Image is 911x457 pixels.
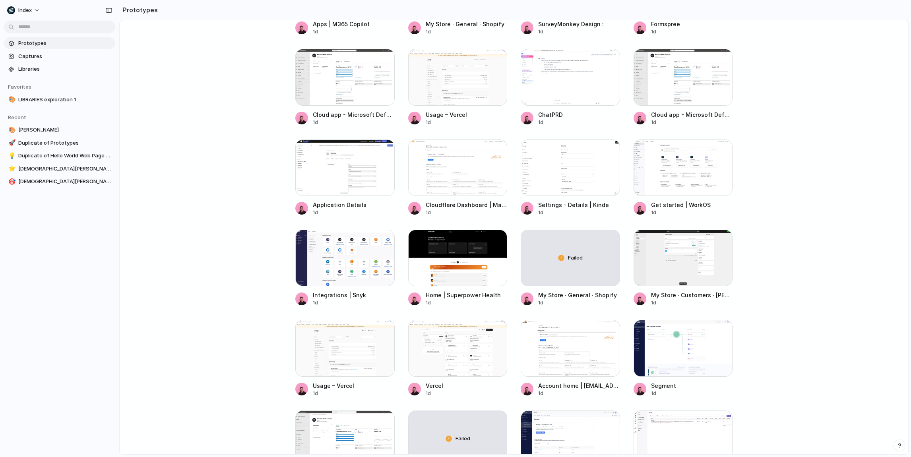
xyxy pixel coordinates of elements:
[8,95,14,104] div: 🎨
[8,83,31,90] span: Favorites
[4,124,115,136] a: 🎨[PERSON_NAME]
[313,28,370,35] div: 1d
[8,126,14,135] div: 🎨
[7,139,15,147] button: 🚀
[651,28,680,35] div: 1d
[538,110,563,119] div: ChatPRD
[521,320,620,397] a: Account home | Simon@index.inc's Account | CloudflareAccount home | [EMAIL_ADDRESS][DOMAIN_NAME]'...
[538,291,617,299] div: My Store · General · Shopify
[568,254,583,262] span: Failed
[538,209,609,216] div: 1d
[4,37,115,49] a: Prototypes
[521,230,620,306] a: FailedMy Store · General · Shopify1d
[8,114,26,120] span: Recent
[651,110,733,119] div: Cloud app - Microsoft Defender
[651,119,733,126] div: 1d
[313,20,370,28] div: Apps | M365 Copilot
[538,381,620,390] div: Account home | [EMAIL_ADDRESS][DOMAIN_NAME]'s Account | Cloudflare
[4,4,44,17] button: Index
[426,299,501,306] div: 1d
[426,291,501,299] div: Home | Superpower Health
[634,49,733,126] a: Cloud app - Microsoft DefenderCloud app - Microsoft Defender1d
[8,151,14,161] div: 💡
[18,96,112,104] span: LIBRARIES exploration 1
[408,49,508,126] a: Usage – VercelUsage – Vercel1d
[651,390,676,397] div: 1d
[538,299,617,306] div: 1d
[4,163,115,175] a: ⭐[DEMOGRAPHIC_DATA][PERSON_NAME]
[538,201,609,209] div: Settings - Details | Kinde
[18,139,112,147] span: Duplicate of Prototypes
[634,320,733,397] a: SegmentSegment1d
[538,20,604,28] div: SurveyMonkey Design :
[426,390,443,397] div: 1d
[8,164,14,173] div: ⭐
[119,5,158,15] h2: Prototypes
[18,65,112,73] span: Libraries
[8,138,14,147] div: 🚀
[538,390,620,397] div: 1d
[18,178,112,186] span: [DEMOGRAPHIC_DATA][PERSON_NAME]
[408,320,508,397] a: VercelVercel1d
[4,94,115,106] a: 🎨LIBRARIES exploration 1
[521,139,620,216] a: Settings - Details | KindeSettings - Details | Kinde1d
[4,63,115,75] a: Libraries
[651,299,733,306] div: 1d
[521,49,620,126] a: ChatPRDChatPRD1d
[408,230,508,306] a: Home | Superpower HealthHome | Superpower Health1d
[8,177,14,186] div: 🎯
[313,390,354,397] div: 1d
[313,201,366,209] div: Application Details
[426,201,508,209] div: Cloudflare Dashboard | Manage Your Account
[634,230,733,306] a: My Store · Customers · Simon Kubica · ShopifyMy Store · Customers · [PERSON_NAME] · Shopify1d
[538,28,604,35] div: 1d
[651,291,733,299] div: My Store · Customers · [PERSON_NAME] · Shopify
[18,165,112,173] span: [DEMOGRAPHIC_DATA][PERSON_NAME]
[426,119,467,126] div: 1d
[455,435,470,443] span: Failed
[313,110,395,119] div: Cloud app - Microsoft Defender
[4,50,115,62] a: Captures
[426,20,504,28] div: My Store · General · Shopify
[408,139,508,216] a: Cloudflare Dashboard | Manage Your AccountCloudflare Dashboard | Manage Your Account1d
[313,381,354,390] div: Usage – Vercel
[295,139,395,216] a: Application DetailsApplication Details1d
[313,209,366,216] div: 1d
[7,96,15,104] button: 🎨
[7,178,15,186] button: 🎯
[651,209,711,216] div: 1d
[426,381,443,390] div: Vercel
[7,165,15,173] button: ⭐
[651,381,676,390] div: Segment
[313,119,395,126] div: 1d
[426,209,508,216] div: 1d
[7,126,15,134] button: 🎨
[295,230,395,306] a: Integrations | SnykIntegrations | Snyk1d
[4,150,115,162] a: 💡Duplicate of Hello World Web Page Design
[295,320,395,397] a: Usage – VercelUsage – Vercel1d
[538,119,563,126] div: 1d
[313,291,366,299] div: Integrations | Snyk
[18,126,112,134] span: [PERSON_NAME]
[4,176,115,188] a: 🎯[DEMOGRAPHIC_DATA][PERSON_NAME]
[426,110,467,119] div: Usage – Vercel
[4,137,115,149] a: 🚀Duplicate of Prototypes
[651,201,711,209] div: Get started | WorkOS
[426,28,504,35] div: 1d
[18,6,32,14] span: Index
[18,52,112,60] span: Captures
[634,139,733,216] a: Get started | WorkOSGet started | WorkOS1d
[313,299,366,306] div: 1d
[18,39,112,47] span: Prototypes
[7,152,15,160] button: 💡
[295,49,395,126] a: Cloud app - Microsoft DefenderCloud app - Microsoft Defender1d
[651,20,680,28] div: Formspree
[18,152,112,160] span: Duplicate of Hello World Web Page Design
